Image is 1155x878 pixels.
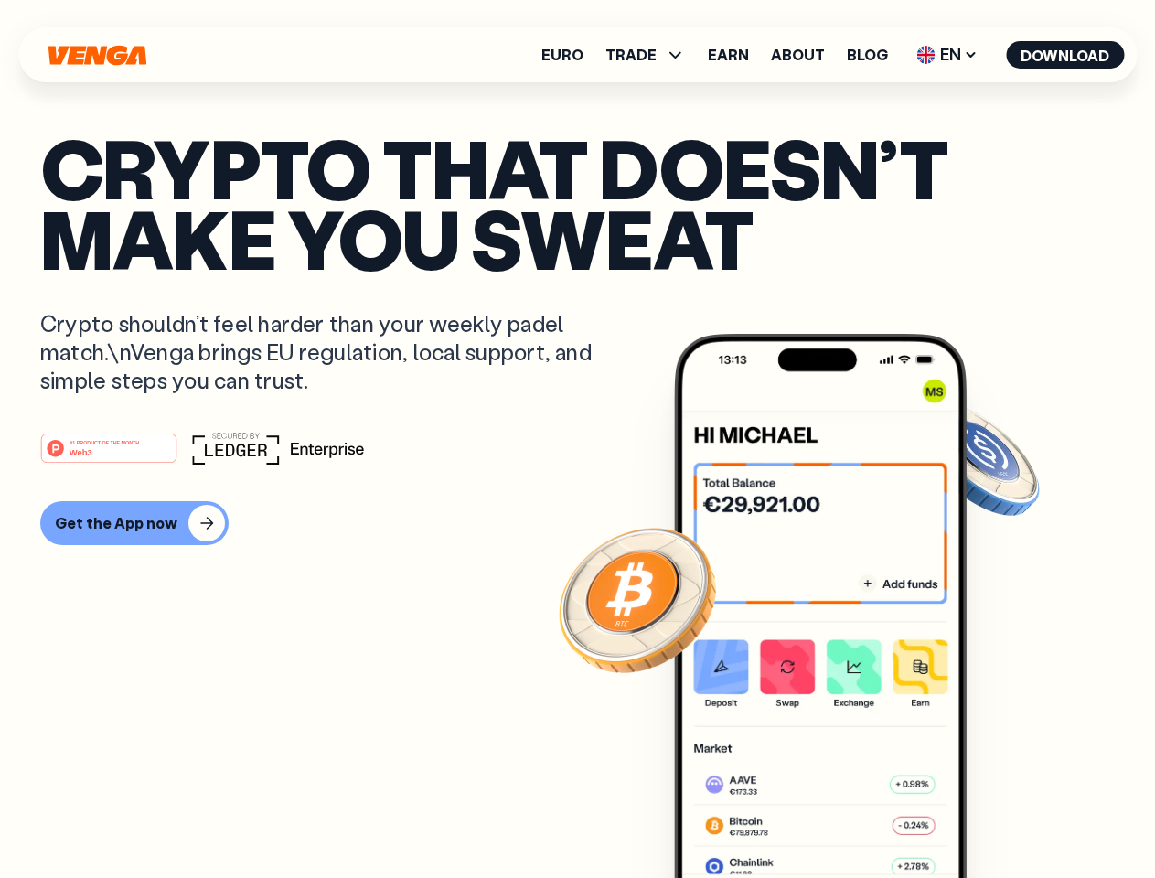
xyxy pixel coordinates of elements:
img: USDC coin [912,393,1043,525]
tspan: Web3 [70,446,92,456]
a: #1 PRODUCT OF THE MONTHWeb3 [40,444,177,467]
span: EN [910,40,984,70]
button: Get the App now [40,501,229,545]
tspan: #1 PRODUCT OF THE MONTH [70,439,139,444]
a: Get the App now [40,501,1115,545]
svg: Home [46,45,148,66]
img: Bitcoin [555,517,720,681]
span: TRADE [605,44,686,66]
div: Get the App now [55,514,177,532]
p: Crypto that doesn’t make you sweat [40,133,1115,273]
a: About [771,48,825,62]
img: flag-uk [916,46,935,64]
a: Earn [708,48,749,62]
a: Blog [847,48,888,62]
button: Download [1006,41,1124,69]
p: Crypto shouldn’t feel harder than your weekly padel match.\nVenga brings EU regulation, local sup... [40,309,618,395]
a: Euro [541,48,583,62]
span: TRADE [605,48,657,62]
